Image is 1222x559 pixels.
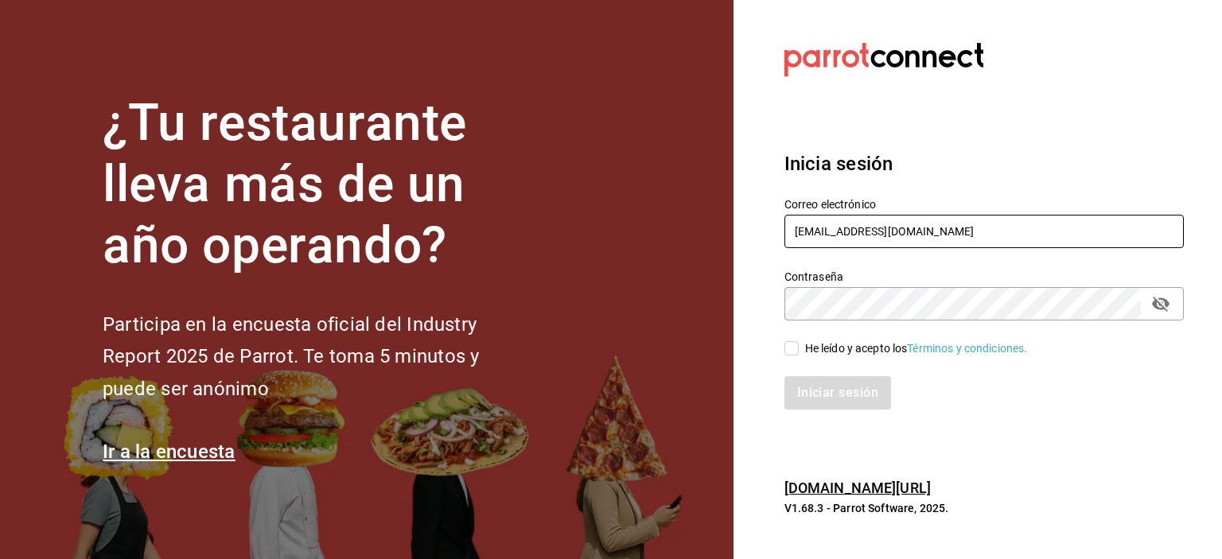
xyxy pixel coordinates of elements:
label: Contraseña [784,271,1184,282]
input: Ingresa tu correo electrónico [784,215,1184,248]
a: Ir a la encuesta [103,441,235,463]
a: Términos y condiciones. [907,342,1027,355]
h2: Participa en la encuesta oficial del Industry Report 2025 de Parrot. Te toma 5 minutos y puede se... [103,309,532,406]
h1: ¿Tu restaurante lleva más de un año operando? [103,93,532,276]
label: Correo electrónico [784,199,1184,210]
button: passwordField [1147,290,1174,317]
p: V1.68.3 - Parrot Software, 2025. [784,500,1184,516]
a: [DOMAIN_NAME][URL] [784,479,931,496]
div: He leído y acepto los [805,340,1028,357]
h3: Inicia sesión [784,149,1184,178]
